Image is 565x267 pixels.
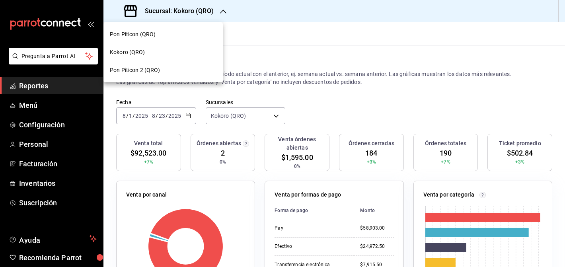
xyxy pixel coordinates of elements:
[110,30,156,39] span: Pon Piticon (QRO)
[103,43,223,61] div: Kokoro (QRO)
[110,48,145,57] span: Kokoro (QRO)
[103,61,223,79] div: Pon Piticon 2 (QRO)
[103,25,223,43] div: Pon Piticon (QRO)
[110,66,160,74] span: Pon Piticon 2 (QRO)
